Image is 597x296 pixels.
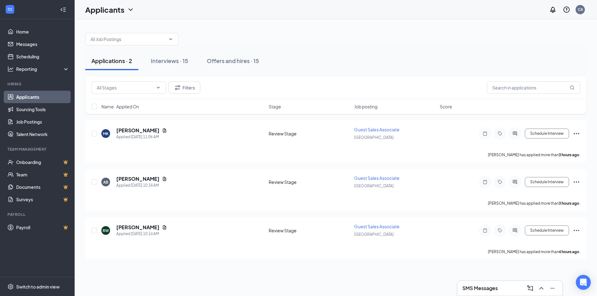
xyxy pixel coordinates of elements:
[103,180,108,185] div: AB
[354,103,377,110] span: Job posting
[481,131,489,136] svg: Note
[16,116,69,128] a: Job Postings
[162,128,167,133] svg: Document
[168,37,173,42] svg: ChevronDown
[354,232,394,237] span: [GEOGRAPHIC_DATA]
[462,285,498,292] h3: SMS Messages
[549,285,556,292] svg: Minimize
[116,231,167,237] div: Applied [DATE] 10:14 AM
[16,193,69,206] a: SurveysCrown
[269,103,281,110] span: Stage
[573,130,580,137] svg: Ellipses
[116,182,167,189] div: Applied [DATE] 10:34 AM
[576,275,591,290] div: Open Intercom Messenger
[162,225,167,230] svg: Document
[116,134,167,140] div: Applied [DATE] 11:06 AM
[496,180,504,184] svg: Tag
[7,284,14,290] svg: Settings
[354,127,400,132] span: Guest Sales Associate
[481,228,489,233] svg: Note
[269,179,350,185] div: Review Stage
[525,129,569,139] button: Schedule Interview
[103,228,109,233] div: RW
[60,7,66,13] svg: Collapse
[496,228,504,233] svg: Tag
[488,152,580,157] p: [PERSON_NAME] has applied more than .
[116,175,160,182] h5: [PERSON_NAME]
[559,153,579,157] b: 3 hours ago
[7,212,68,217] div: Payroll
[496,131,504,136] svg: Tag
[97,84,153,91] input: All Stages
[354,175,400,181] span: Guest Sales Associate
[488,201,580,206] p: [PERSON_NAME] has applied more than .
[16,50,69,63] a: Scheduling
[16,66,70,72] div: Reporting
[559,201,579,206] b: 3 hours ago
[511,180,519,184] svg: ActiveChat
[481,180,489,184] svg: Note
[174,84,181,91] svg: Filter
[525,225,569,235] button: Schedule Interview
[16,168,69,181] a: TeamCrown
[354,184,394,188] span: [GEOGRAPHIC_DATA]
[269,130,350,137] div: Review Stage
[16,181,69,193] a: DocumentsCrown
[354,135,394,140] span: [GEOGRAPHIC_DATA]
[525,283,535,293] button: ComposeMessage
[151,57,188,65] div: Interviews · 15
[16,156,69,168] a: OnboardingCrown
[116,224,160,231] h5: [PERSON_NAME]
[16,128,69,140] a: Talent Network
[559,249,579,254] b: 4 hours ago
[570,85,575,90] svg: MagnifyingGlass
[488,249,580,254] p: [PERSON_NAME] has applied more than .
[578,7,583,12] div: CA
[127,6,134,13] svg: ChevronDown
[573,227,580,234] svg: Ellipses
[573,178,580,186] svg: Ellipses
[440,103,452,110] span: Score
[354,224,400,229] span: Guest Sales Associate
[511,228,519,233] svg: ActiveChat
[156,85,161,90] svg: ChevronDown
[16,284,60,290] div: Switch to admin view
[169,81,200,94] button: Filter Filters
[16,221,69,234] a: PayrollCrown
[7,66,14,72] svg: Analysis
[487,81,580,94] input: Search in applications
[7,147,68,152] div: Team Management
[162,176,167,181] svg: Document
[16,103,69,116] a: Sourcing Tools
[7,81,68,87] div: Hiring
[91,57,132,65] div: Applications · 2
[16,25,69,38] a: Home
[525,177,569,187] button: Schedule Interview
[101,103,139,110] span: Name · Applied On
[511,131,519,136] svg: ActiveChat
[90,36,166,43] input: All Job Postings
[549,6,557,13] svg: Notifications
[16,91,69,103] a: Applicants
[548,283,558,293] button: Minimize
[538,285,545,292] svg: ChevronUp
[536,283,546,293] button: ChevronUp
[207,57,259,65] div: Offers and hires · 15
[16,38,69,50] a: Messages
[116,127,160,134] h5: [PERSON_NAME]
[563,6,570,13] svg: QuestionInfo
[85,4,124,15] h1: Applicants
[7,6,13,12] svg: WorkstreamLogo
[103,131,109,136] div: MK
[269,227,350,234] div: Review Stage
[526,285,534,292] svg: ComposeMessage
